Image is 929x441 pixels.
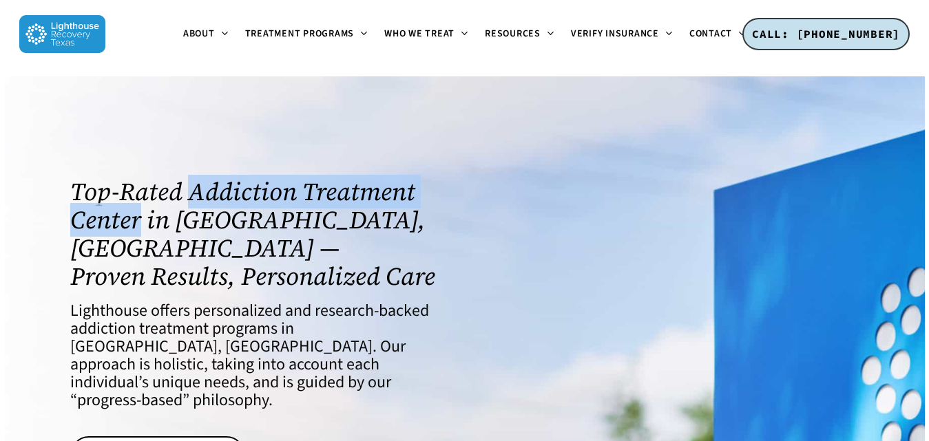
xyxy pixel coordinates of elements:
a: Verify Insurance [563,29,681,40]
span: About [183,27,215,41]
h4: Lighthouse offers personalized and research-backed addiction treatment programs in [GEOGRAPHIC_DA... [70,302,448,409]
span: CALL: [PHONE_NUMBER] [752,27,900,41]
img: Lighthouse Recovery Texas [19,15,105,53]
h1: Top-Rated Addiction Treatment Center in [GEOGRAPHIC_DATA], [GEOGRAPHIC_DATA] — Proven Results, Pe... [70,178,448,290]
span: Contact [689,27,732,41]
span: Treatment Programs [245,27,355,41]
span: Resources [485,27,541,41]
a: Contact [681,29,754,40]
a: About [175,29,237,40]
a: Treatment Programs [237,29,377,40]
a: CALL: [PHONE_NUMBER] [742,18,910,51]
a: Resources [477,29,563,40]
span: Who We Treat [384,27,455,41]
a: Who We Treat [376,29,477,40]
a: progress-based [77,388,182,412]
span: Verify Insurance [571,27,659,41]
